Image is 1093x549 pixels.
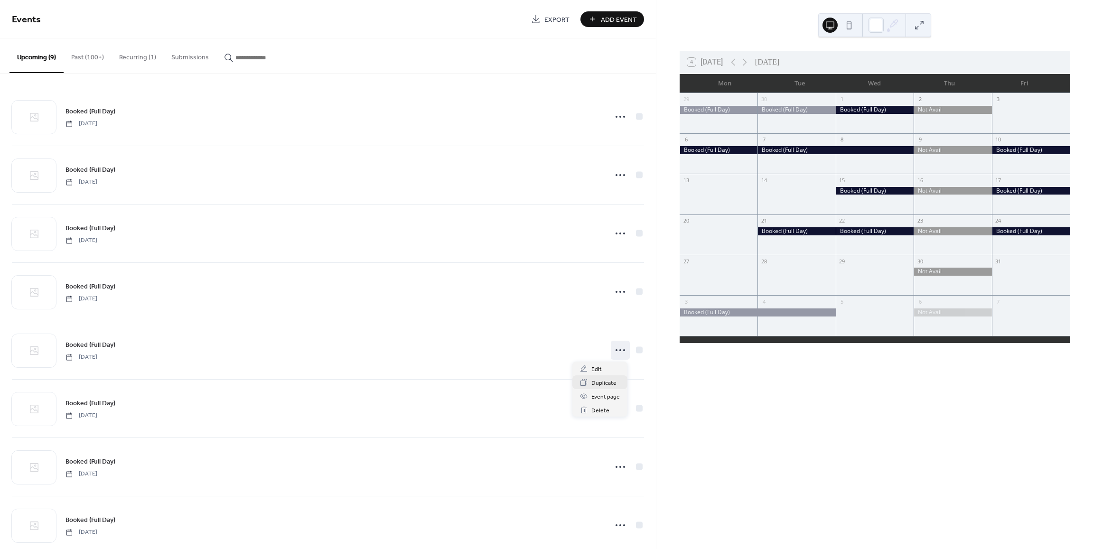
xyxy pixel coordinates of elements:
div: Not Avail [914,146,991,154]
div: Booked (Full Day) [836,106,914,114]
button: Submissions [164,38,216,72]
div: Booked (Full Day) [836,187,914,195]
div: Booked (Full Day) [680,106,757,114]
div: 5 [839,298,846,305]
div: 31 [995,258,1002,265]
div: Booked (Full Day) [836,227,914,235]
div: Booked (Full Day) [680,146,757,154]
span: [DATE] [65,353,97,362]
div: 7 [760,136,767,143]
span: Events [12,10,41,29]
span: [DATE] [65,120,97,128]
span: Duplicate [591,378,617,388]
a: Booked (Full Day) [65,339,115,350]
div: 30 [916,258,924,265]
span: [DATE] [65,236,97,245]
span: Booked (Full Day) [65,282,115,292]
div: Fri [987,74,1062,93]
div: 3 [682,298,690,305]
span: Booked (Full Day) [65,515,115,525]
span: Edit [591,364,602,374]
span: Delete [591,406,609,416]
a: Booked (Full Day) [65,281,115,292]
div: Booked (Full Day) [757,227,835,235]
div: 22 [839,217,846,224]
span: [DATE] [65,295,97,303]
a: Booked (Full Day) [65,106,115,117]
div: 23 [916,217,924,224]
div: 24 [995,217,1002,224]
span: [DATE] [65,528,97,537]
div: Not Avail [914,308,991,316]
div: 29 [839,258,846,265]
a: Export [524,11,577,27]
div: Not Avail [914,268,991,276]
div: 7 [995,298,1002,305]
div: 10 [995,136,1002,143]
span: Booked (Full Day) [65,399,115,409]
div: Wed [837,74,912,93]
div: 30 [760,96,767,103]
a: Booked (Full Day) [65,456,115,467]
div: 6 [682,136,690,143]
a: Booked (Full Day) [65,514,115,525]
a: Booked (Full Day) [65,223,115,233]
div: 9 [916,136,924,143]
div: 17 [995,177,1002,184]
span: [DATE] [65,178,97,186]
a: Booked (Full Day) [65,164,115,175]
div: 29 [682,96,690,103]
div: Booked (Full Day) [757,146,914,154]
div: Not Avail [914,106,991,114]
div: 2 [916,96,924,103]
span: Booked (Full Day) [65,107,115,117]
span: Booked (Full Day) [65,457,115,467]
button: Upcoming (9) [9,38,64,73]
div: Booked (Full Day) [680,308,836,316]
div: 8 [839,136,846,143]
span: Add Event [601,15,637,25]
div: Booked (Full Day) [757,106,835,114]
span: Booked (Full Day) [65,165,115,175]
a: Booked (Full Day) [65,398,115,409]
span: Event page [591,392,620,402]
button: Past (100+) [64,38,112,72]
div: 3 [995,96,1002,103]
div: Booked (Full Day) [992,187,1070,195]
div: Booked (Full Day) [992,227,1070,235]
div: [DATE] [755,56,780,68]
div: 1 [839,96,846,103]
div: 21 [760,217,767,224]
span: [DATE] [65,470,97,478]
div: Mon [687,74,762,93]
div: 27 [682,258,690,265]
span: Booked (Full Day) [65,340,115,350]
div: 6 [916,298,924,305]
div: 20 [682,217,690,224]
span: Booked (Full Day) [65,223,115,233]
div: Booked (Full Day) [992,146,1070,154]
div: Thu [912,74,987,93]
div: 15 [839,177,846,184]
div: Not Avail [914,187,991,195]
div: 28 [760,258,767,265]
button: Recurring (1) [112,38,164,72]
div: 14 [760,177,767,184]
div: Not Avail [914,227,991,235]
div: 13 [682,177,690,184]
button: Add Event [580,11,644,27]
span: [DATE] [65,411,97,420]
div: Tue [762,74,837,93]
span: Export [544,15,570,25]
div: 4 [760,298,767,305]
div: 16 [916,177,924,184]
